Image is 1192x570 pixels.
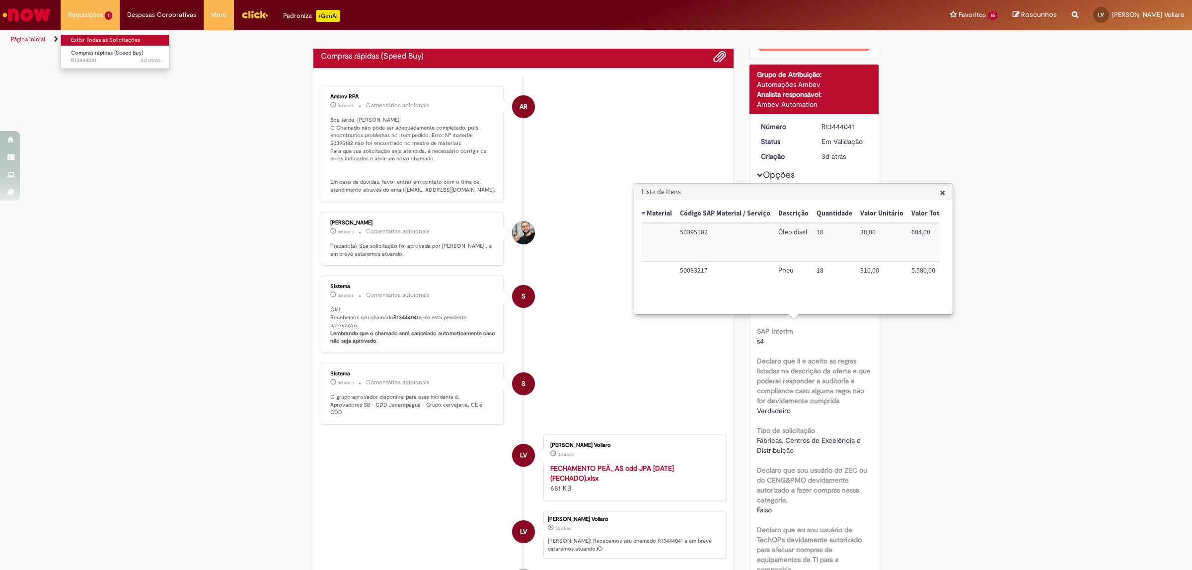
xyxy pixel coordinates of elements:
time: 25/08/2025 12:20:52 [821,152,846,161]
b: R13444041 [393,314,419,321]
dt: Criação [753,151,815,161]
div: Sistema [330,284,496,289]
td: Quantidade: 18 [813,262,856,299]
li: Leticia Goncalves Vollaro [321,511,726,559]
time: 25/08/2025 12:21:03 [338,292,354,298]
span: 3d atrás [558,451,574,457]
p: O grupo aprovador disponível para esse incidente é: Aprovadores SB - CDD Jacarepaguá - Grupo cerv... [330,393,496,417]
div: Em Validação [821,137,868,146]
small: Comentários adicionais [366,101,430,110]
div: Ambev RPA [512,95,535,118]
a: FECHAMENTO PEÃ_AS cdd JPA [DATE] (FECHADO).xlsx [550,464,674,483]
h2: Compras rápidas (Speed Buy) Histórico de tíquete [321,52,424,61]
span: 3d atrás [338,229,354,235]
div: System [512,372,535,395]
span: LV [520,520,527,544]
a: Página inicial [11,35,45,43]
div: 25/08/2025 12:20:52 [821,151,868,161]
span: 3d atrás [555,525,571,531]
div: Padroniza [283,10,340,22]
a: Aberto R13444041 : Compras rápidas (Speed Buy) [61,48,170,66]
div: Grupo de Atribuição: [757,70,872,79]
img: ServiceNow [1,5,52,25]
a: Exibir Todas as Solicitações [61,35,170,46]
span: 3d atrás [821,152,846,161]
b: Lembrando que o chamado será cancelado automaticamente caso não seja aprovado. [330,330,497,345]
ul: Requisições [61,30,169,69]
span: [PERSON_NAME] Vollaro [1112,10,1185,19]
div: Leticia Goncalves Vollaro [512,444,535,467]
div: Automações Ambev [757,79,872,89]
dt: Número [753,122,815,132]
div: Sistema [330,371,496,377]
td: Valor Total Moeda: 684,00 [907,223,970,261]
td: Descrição: Pneu [774,262,813,299]
td: Descrição: Óleo disel [774,223,813,261]
div: R13444041 [821,122,868,132]
p: Prezado(a), Sua solicitação foi aprovada por [PERSON_NAME] , e em breve estaremos atuando. [330,242,496,258]
span: 3d atrás [338,103,354,109]
span: LV [1098,11,1104,18]
span: AR [520,95,527,119]
th: Valor Unitário [856,205,907,223]
th: Quantidade [813,205,856,223]
td: Valor Total Moeda: 5.580,00 [907,262,970,299]
b: Declaro que li e aceito as regras listadas na descrição da oferta e que poderei responder a audit... [757,356,871,405]
span: LV [520,443,527,467]
span: 3d atrás [338,292,354,298]
div: System [512,285,535,308]
button: Close [940,187,945,198]
div: [PERSON_NAME] Vollaro [548,516,721,522]
time: 25/08/2025 13:52:34 [338,229,354,235]
div: Leticia Goncalves Vollaro [512,520,535,543]
span: BR [757,307,765,316]
th: Descrição [774,205,813,223]
time: 25/08/2025 12:20:59 [338,380,354,386]
td: Valor Unitário: 310,00 [856,262,907,299]
span: 3d atrás [141,57,160,64]
span: S [521,285,525,308]
span: Favoritos [959,10,986,20]
div: 681 KB [550,463,716,493]
p: Boa tarde, [PERSON_NAME]! O Chamado não pôde ser adequadamente completado, pois encontramos probl... [330,116,496,194]
th: Código SAP Material / Serviço [676,205,774,223]
small: Comentários adicionais [366,227,430,236]
span: 1 [105,11,112,20]
td: Quantidade: 18 [813,223,856,261]
dt: Status [753,137,815,146]
p: [PERSON_NAME]! Recebemos seu chamado R13444041 e em breve estaremos atuando. [548,537,721,553]
div: Ambev Automation [757,99,872,109]
time: 25/08/2025 14:07:02 [338,103,354,109]
span: S [521,372,525,396]
span: Rascunhos [1021,10,1057,19]
b: Tipo de solicitação [757,426,815,435]
span: 3d atrás [338,380,354,386]
time: 25/08/2025 12:20:53 [141,57,160,64]
th: Valor Total Moeda [907,205,970,223]
img: click_logo_yellow_360x200.png [241,7,268,22]
small: Comentários adicionais [366,291,430,299]
span: s4 [757,337,764,346]
h3: Lista de Itens [635,184,952,200]
time: 25/08/2025 12:20:52 [555,525,571,531]
td: Código SAP Material / Serviço: 50395182 [676,223,774,261]
div: [PERSON_NAME] Vollaro [550,442,716,448]
div: [PERSON_NAME] [330,220,496,226]
span: Fábricas, Centros de Excelência e Distribuição [757,436,863,455]
b: Declaro que sou usuário do ZEC ou do CENG&PMO devidamente autorizado a fazer compras nessa catego... [757,466,867,504]
p: Olá! Recebemos seu chamado e ele esta pendente aprovação. [330,306,496,345]
ul: Trilhas de página [7,30,787,49]
span: R13444041 [71,57,160,65]
time: 25/08/2025 12:20:42 [558,451,574,457]
span: More [211,10,226,20]
span: × [940,186,945,199]
span: Requisições [68,10,103,20]
div: Ambev RPA [330,94,496,100]
small: Comentários adicionais [366,378,430,387]
a: Rascunhos [1013,10,1057,20]
div: Lista de Itens [634,183,953,315]
span: Despesas Corporativas [127,10,196,20]
span: 16 [988,11,998,20]
td: Valor Unitário: 38,00 [856,223,907,261]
